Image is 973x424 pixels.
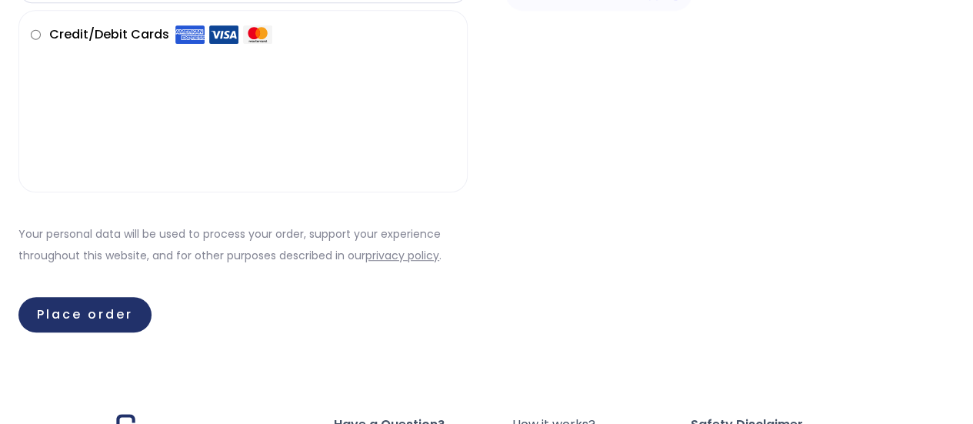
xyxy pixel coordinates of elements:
button: Place order [18,297,152,332]
label: Credit/Debit Cards [49,22,272,47]
img: Visa [209,25,238,45]
img: Amex [175,25,205,45]
a: privacy policy [365,248,439,263]
iframe: Secure payment input frame [28,44,452,159]
p: Your personal data will be used to process your order, support your experience throughout this we... [18,223,468,266]
img: Mastercard [243,25,272,45]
